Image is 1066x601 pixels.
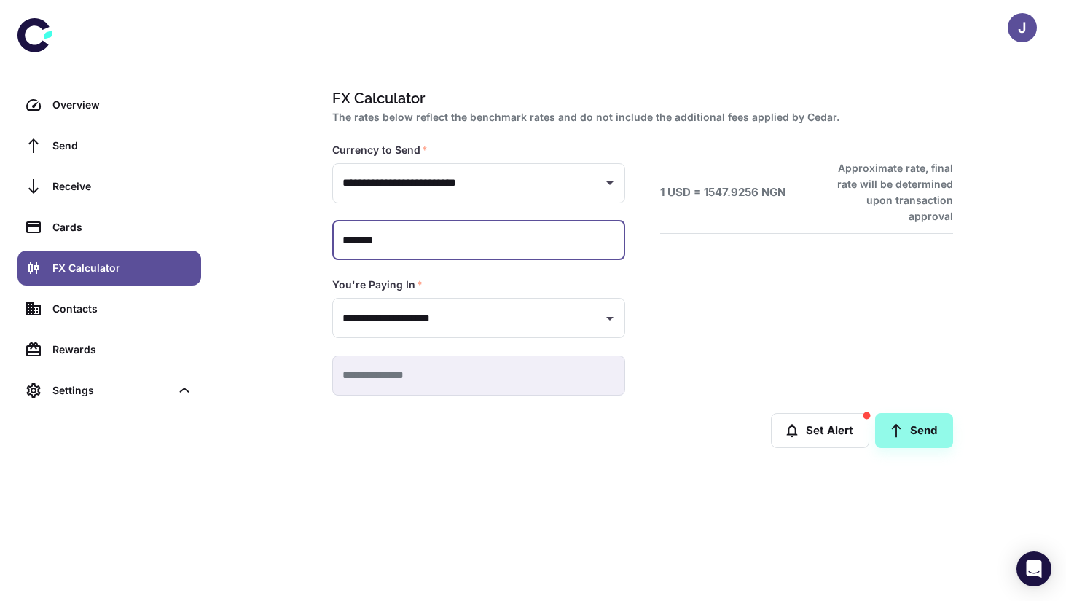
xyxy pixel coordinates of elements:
[17,291,201,326] a: Contacts
[52,97,192,113] div: Overview
[1008,13,1037,42] button: J
[821,160,953,224] h6: Approximate rate, final rate will be determined upon transaction approval
[600,308,620,329] button: Open
[332,87,947,109] h1: FX Calculator
[52,219,192,235] div: Cards
[875,413,953,448] a: Send
[771,413,869,448] button: Set Alert
[52,178,192,195] div: Receive
[1016,551,1051,586] div: Open Intercom Messenger
[17,87,201,122] a: Overview
[52,260,192,276] div: FX Calculator
[600,173,620,193] button: Open
[17,169,201,204] a: Receive
[52,301,192,317] div: Contacts
[332,143,428,157] label: Currency to Send
[17,332,201,367] a: Rewards
[52,342,192,358] div: Rewards
[17,128,201,163] a: Send
[17,210,201,245] a: Cards
[17,373,201,408] div: Settings
[52,382,171,398] div: Settings
[17,251,201,286] a: FX Calculator
[52,138,192,154] div: Send
[660,184,785,201] h6: 1 USD = 1547.9256 NGN
[332,278,423,292] label: You're Paying In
